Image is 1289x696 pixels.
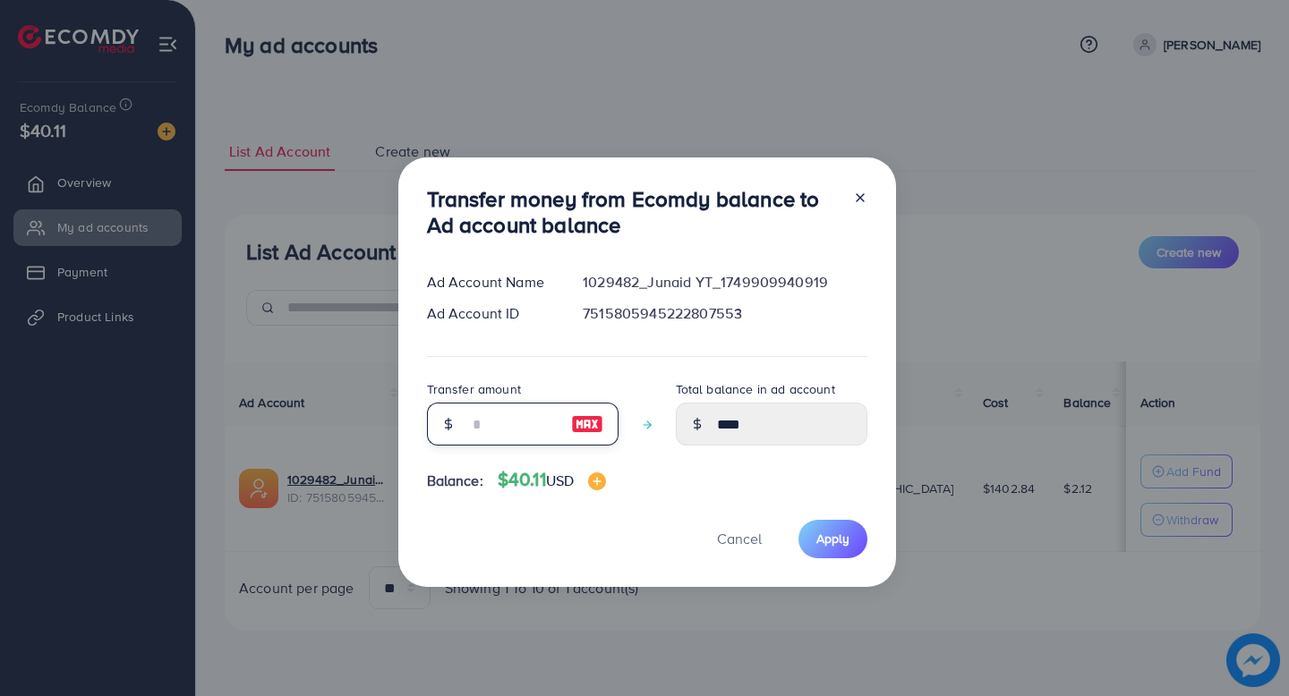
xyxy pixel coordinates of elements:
h3: Transfer money from Ecomdy balance to Ad account balance [427,186,839,238]
button: Apply [798,520,867,558]
span: USD [546,471,574,490]
div: Ad Account ID [413,303,569,324]
span: Balance: [427,471,483,491]
span: Apply [816,530,849,547]
h4: $40.11 [498,469,606,491]
img: image [571,413,603,435]
div: 1029482_Junaid YT_1749909940919 [568,272,881,293]
div: 7515805945222807553 [568,303,881,324]
label: Total balance in ad account [676,380,835,398]
button: Cancel [695,520,784,558]
div: Ad Account Name [413,272,569,293]
label: Transfer amount [427,380,521,398]
img: image [588,472,606,490]
span: Cancel [717,529,762,548]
